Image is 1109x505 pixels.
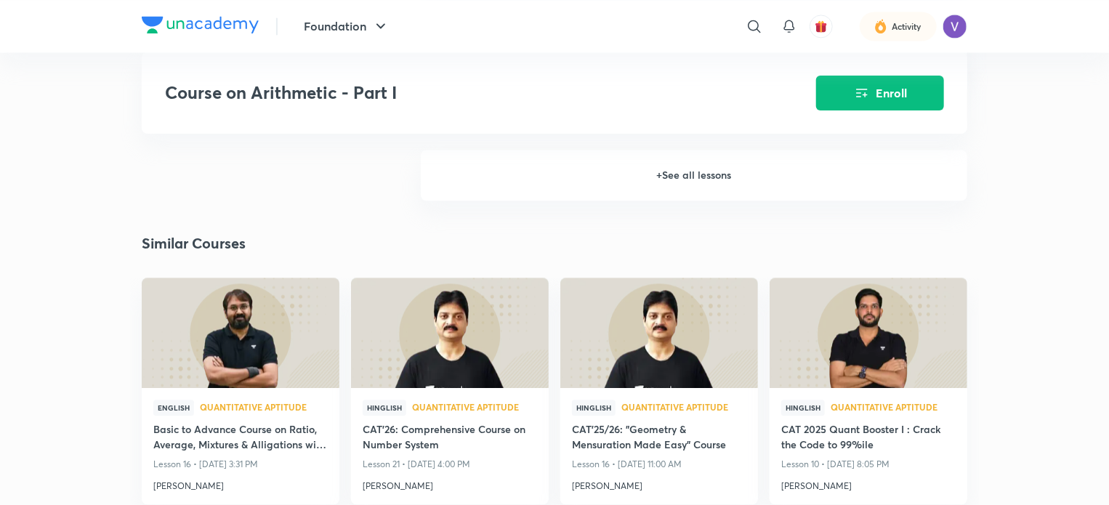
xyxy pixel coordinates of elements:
button: avatar [810,15,833,38]
img: Vatsal Kanodia [943,14,967,39]
h6: + See all lessons [421,150,967,201]
p: Lesson 16 • [DATE] 11:00 AM [572,455,746,474]
a: new-thumbnail [142,278,339,388]
a: [PERSON_NAME] [363,474,537,493]
span: Quantitative Aptitude [412,403,537,411]
span: Hinglish [572,400,616,416]
a: [PERSON_NAME] [572,474,746,493]
img: avatar [815,20,828,33]
a: new-thumbnail [770,278,967,388]
a: Company Logo [142,16,259,37]
h3: Course on Arithmetic - Part I [165,83,734,104]
a: [PERSON_NAME] [153,474,328,493]
a: CAT'25/26: "Geometry & Mensuration Made Easy" Course [572,421,746,455]
p: Lesson 21 • [DATE] 4:00 PM [363,455,537,474]
img: new-thumbnail [140,276,341,389]
img: Company Logo [142,16,259,33]
h2: Similar Courses [142,233,246,254]
a: Quantitative Aptitude [412,403,537,413]
a: new-thumbnail [560,278,758,388]
a: Quantitative Aptitude [200,403,328,413]
img: activity [874,17,887,35]
a: CAT 2025 Quant Booster I : Crack the Code to 99%ile [781,421,956,455]
button: Enroll [816,76,944,110]
a: Quantitative Aptitude [621,403,746,413]
span: English [153,400,194,416]
a: new-thumbnail [351,278,549,388]
p: Lesson 10 • [DATE] 8:05 PM [781,455,956,474]
img: new-thumbnail [349,276,550,389]
a: Quantitative Aptitude [831,403,956,413]
span: Hinglish [781,400,825,416]
a: CAT'26: Comprehensive Course on Number System [363,421,537,455]
a: Basic to Advance Course on Ratio, Average, Mixtures & Alligations with Practice [153,421,328,455]
span: Quantitative Aptitude [621,403,746,411]
img: new-thumbnail [558,276,759,389]
span: Quantitative Aptitude [831,403,956,411]
span: Quantitative Aptitude [200,403,328,411]
p: Lesson 16 • [DATE] 3:31 PM [153,455,328,474]
button: Foundation [295,12,398,41]
span: Hinglish [363,400,406,416]
a: [PERSON_NAME] [781,474,956,493]
img: new-thumbnail [767,276,969,389]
